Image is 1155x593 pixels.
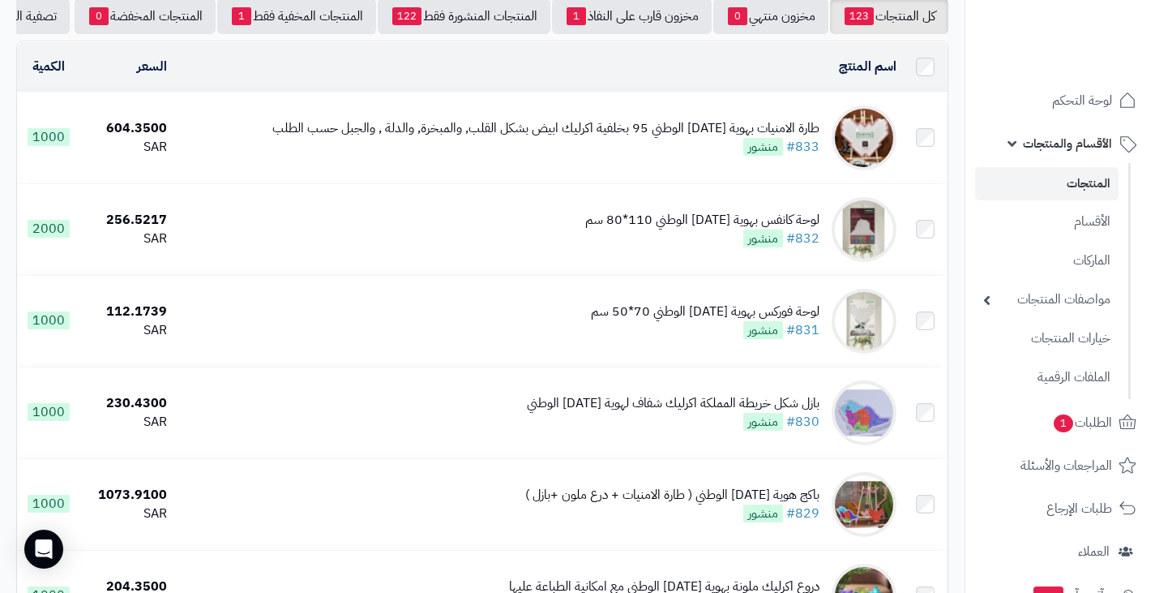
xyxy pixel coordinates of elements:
a: الطلبات1 [975,403,1145,442]
span: 1 [567,7,586,25]
img: طارة الامنيات بهوية اليوم الوطني 95 بخلفية اكرليك ابيض بشكل القلب, والمبخرة, والدلة , والجبل حسب ... [832,105,896,170]
a: الأقسام [975,204,1119,239]
a: المراجعات والأسئلة [975,446,1145,485]
a: العملاء [975,532,1145,571]
span: الطلبات [1052,411,1112,434]
span: المراجعات والأسئلة [1020,454,1112,477]
div: 112.1739 [87,303,168,321]
span: لوحة التحكم [1052,89,1112,112]
div: لوحة كانفس بهوية [DATE] الوطني 110*80 سم [585,211,819,230]
div: SAR [87,505,168,523]
div: 1073.9100 [87,486,168,505]
a: #829 [786,504,819,523]
span: 123 [845,7,874,25]
a: طلبات الإرجاع [975,489,1145,528]
a: #832 [786,229,819,248]
span: 2000 [28,220,70,238]
span: الأقسام والمنتجات [1023,132,1112,155]
img: لوحة كانفس بهوية اليوم الوطني 110*80 سم [832,197,896,262]
span: العملاء [1078,540,1110,563]
img: باكج هوية اليوم الوطني ( طارة الامنيات + درع ملون +بازل ) [832,472,896,537]
span: 1 [232,7,251,25]
span: 122 [392,7,421,25]
div: SAR [87,230,168,248]
span: 0 [89,7,109,25]
span: 1000 [28,403,70,421]
div: SAR [87,413,168,432]
span: 1000 [28,128,70,146]
a: #833 [786,137,819,157]
a: اسم المنتج [839,57,896,76]
div: باكج هوية [DATE] الوطني ( طارة الامنيات + درع ملون +بازل ) [525,486,819,505]
div: لوحة فوركس بهوية [DATE] الوطني 70*50 سم [591,303,819,321]
span: طلبات الإرجاع [1046,497,1112,520]
div: Open Intercom Messenger [24,530,63,569]
span: منشور [743,321,783,339]
div: SAR [87,321,168,340]
span: 1 [1054,415,1073,432]
img: بازل شكل خريطة المملكة اكرليك شفاف لهوية اليوم الوطني [832,380,896,445]
img: لوحة فوركس بهوية اليوم الوطني 70*50 سم [832,289,896,354]
span: 1000 [28,495,70,513]
span: 1000 [28,312,70,329]
span: منشور [743,230,783,247]
a: السعر [137,57,167,76]
a: الملفات الرقمية [975,360,1119,395]
a: خيارات المنتجات [975,321,1119,356]
div: بازل شكل خريطة المملكة اكرليك شفاف لهوية [DATE] الوطني [527,394,819,413]
span: منشور [743,413,783,431]
span: منشور [743,505,783,522]
a: لوحة التحكم [975,81,1145,120]
a: الكمية [32,57,65,76]
div: طارة الامنيات بهوية [DATE] الوطني 95 بخلفية اكرليك ابيض بشكل القلب, والمبخرة, والدلة , والجبل حسب... [272,119,819,138]
div: SAR [87,138,168,157]
div: 256.5217 [87,211,168,230]
div: 604.3500 [87,119,168,138]
a: #831 [786,320,819,340]
a: المنتجات [975,167,1119,200]
a: مواصفات المنتجات [975,282,1119,317]
div: 230.4300 [87,394,168,413]
a: الماركات [975,243,1119,278]
span: منشور [743,138,783,156]
a: #830 [786,412,819,432]
span: 0 [728,7,747,25]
